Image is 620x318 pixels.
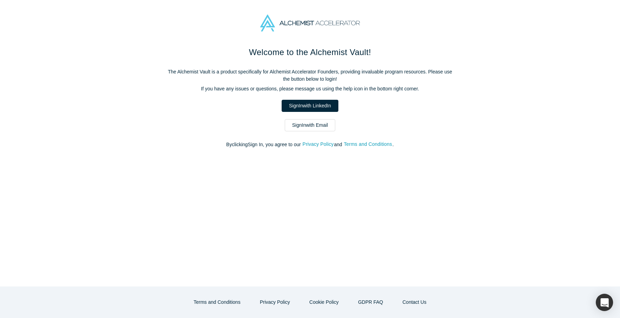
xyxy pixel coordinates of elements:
[302,140,334,148] button: Privacy Policy
[165,85,455,92] p: If you have any issues or questions, please message us using the help icon in the bottom right co...
[165,141,455,148] p: By clicking Sign In , you agree to our and .
[282,100,338,112] a: SignInwith LinkedIn
[351,296,390,308] a: GDPR FAQ
[260,15,360,32] img: Alchemist Accelerator Logo
[253,296,297,308] button: Privacy Policy
[395,296,434,308] button: Contact Us
[186,296,248,308] button: Terms and Conditions
[344,140,393,148] button: Terms and Conditions
[285,119,335,131] a: SignInwith Email
[302,296,346,308] button: Cookie Policy
[165,46,455,59] h1: Welcome to the Alchemist Vault!
[165,68,455,83] p: The Alchemist Vault is a product specifically for Alchemist Accelerator Founders, providing inval...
